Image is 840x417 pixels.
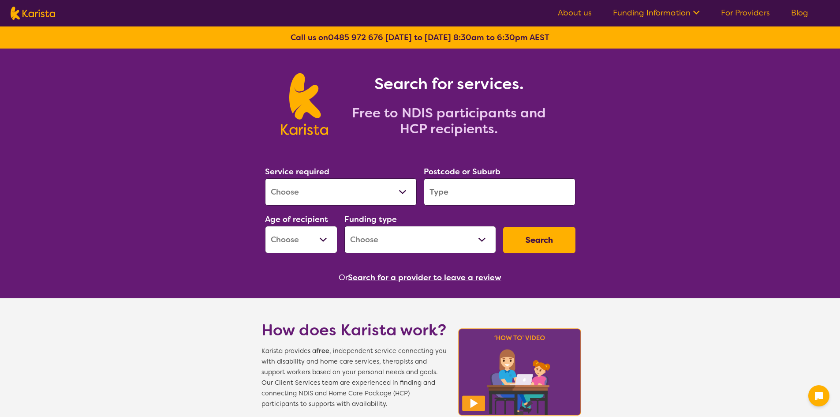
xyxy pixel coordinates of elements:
h1: How does Karista work? [261,319,447,341]
img: Karista logo [281,73,328,135]
a: For Providers [721,8,770,18]
a: Blog [791,8,808,18]
label: Funding type [344,214,397,225]
img: Karista logo [11,7,55,20]
h2: Free to NDIS participants and HCP recipients. [339,105,559,137]
a: Funding Information [613,8,700,18]
a: 0485 972 676 [328,32,383,43]
b: free [316,347,329,355]
h1: Search for services. [339,73,559,94]
button: Search for a provider to leave a review [348,271,501,284]
button: Search [503,227,575,253]
span: Karista provides a , independent service connecting you with disability and home care services, t... [261,346,447,409]
span: Or [339,271,348,284]
label: Postcode or Suburb [424,166,500,177]
label: Age of recipient [265,214,328,225]
input: Type [424,178,575,206]
a: About us [558,8,592,18]
label: Service required [265,166,329,177]
b: Call us on [DATE] to [DATE] 8:30am to 6:30pm AEST [291,32,549,43]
